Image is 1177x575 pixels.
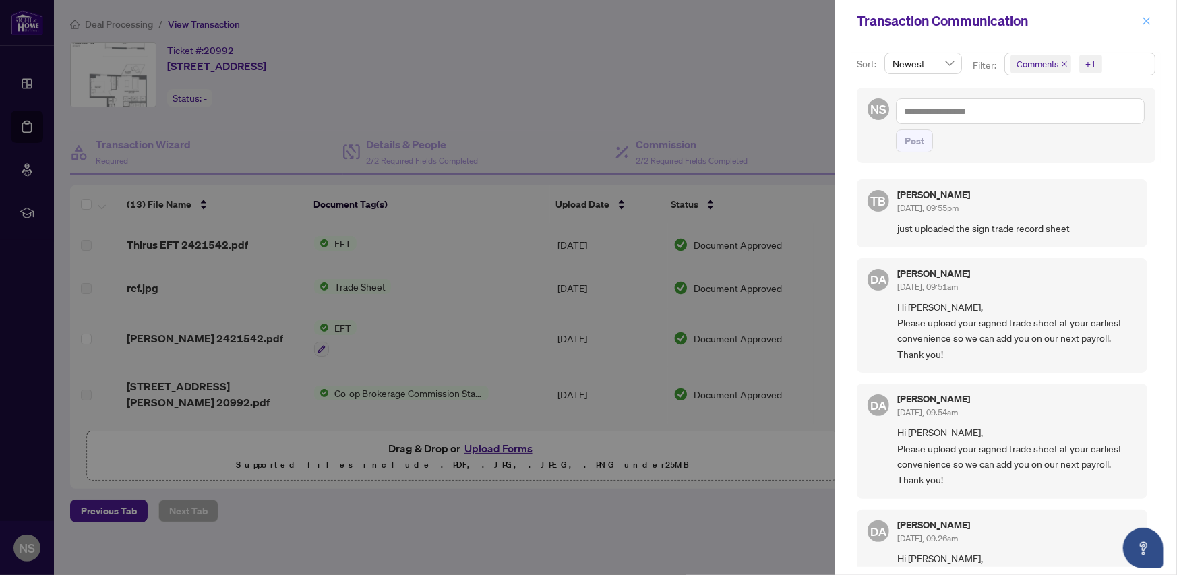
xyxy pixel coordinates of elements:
[857,57,879,71] p: Sort:
[870,270,886,289] span: DA
[897,203,959,213] span: [DATE], 09:55pm
[896,129,933,152] button: Post
[870,396,886,415] span: DA
[871,191,886,210] span: TB
[897,394,970,404] h5: [PERSON_NAME]
[870,522,886,540] span: DA
[897,407,958,417] span: [DATE], 09:54am
[857,11,1138,31] div: Transaction Communication
[897,220,1137,236] span: just uploaded the sign trade record sheet
[1142,16,1151,26] span: close
[897,520,970,530] h5: [PERSON_NAME]
[897,269,970,278] h5: [PERSON_NAME]
[1061,61,1068,67] span: close
[897,282,958,292] span: [DATE], 09:51am
[897,425,1137,488] span: Hi [PERSON_NAME], Please upload your signed trade sheet at your earliest convenience so we can ad...
[897,299,1137,363] span: Hi [PERSON_NAME], Please upload your signed trade sheet at your earliest convenience so we can ad...
[1010,55,1071,73] span: Comments
[897,533,958,543] span: [DATE], 09:26am
[1017,57,1058,71] span: Comments
[973,58,998,73] p: Filter:
[1085,57,1096,71] div: +1
[897,190,970,200] h5: [PERSON_NAME]
[1123,528,1164,568] button: Open asap
[893,53,954,73] span: Newest
[870,100,886,119] span: NS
